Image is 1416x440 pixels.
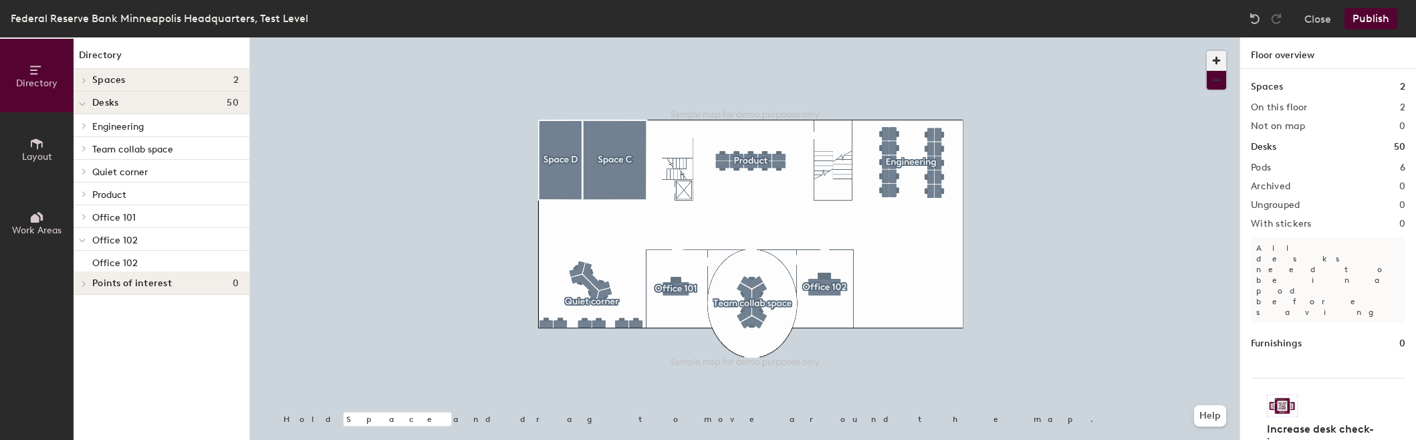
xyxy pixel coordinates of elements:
[1251,121,1305,132] h2: Not on map
[1399,219,1405,229] h2: 0
[92,75,126,86] span: Spaces
[1251,219,1312,229] h2: With stickers
[11,10,308,27] div: Federal Reserve Bank Minneapolis Headquarters, Test Level
[1251,140,1276,154] h1: Desks
[1344,8,1397,29] button: Publish
[16,78,57,89] span: Directory
[1399,200,1405,211] h2: 0
[1394,140,1405,154] h1: 50
[1251,200,1300,211] h2: Ungrouped
[1251,181,1290,192] h2: Archived
[1251,102,1308,113] h2: On this floor
[1251,162,1271,173] h2: Pods
[92,121,144,132] span: Engineering
[1270,12,1283,25] img: Redo
[92,189,126,201] span: Product
[1400,80,1405,94] h1: 2
[233,75,239,86] span: 2
[92,253,138,269] p: Office 102
[92,278,172,289] span: Points of interest
[1251,80,1283,94] h1: Spaces
[92,235,138,246] span: Office 102
[12,225,62,236] span: Work Areas
[1251,237,1405,323] p: All desks need to be in a pod before saving
[1267,395,1298,417] img: Sticker logo
[1400,102,1405,113] h2: 2
[1399,336,1405,351] h1: 0
[74,48,249,69] h1: Directory
[1240,37,1416,69] h1: Floor overview
[1399,121,1405,132] h2: 0
[1194,405,1226,427] button: Help
[1304,8,1331,29] button: Close
[227,98,239,108] span: 50
[1251,336,1302,351] h1: Furnishings
[233,278,239,289] span: 0
[1400,162,1405,173] h2: 6
[1399,181,1405,192] h2: 0
[92,212,136,223] span: Office 101
[92,144,173,155] span: Team collab space
[92,167,148,178] span: Quiet corner
[92,98,118,108] span: Desks
[22,151,52,162] span: Layout
[1248,12,1262,25] img: Undo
